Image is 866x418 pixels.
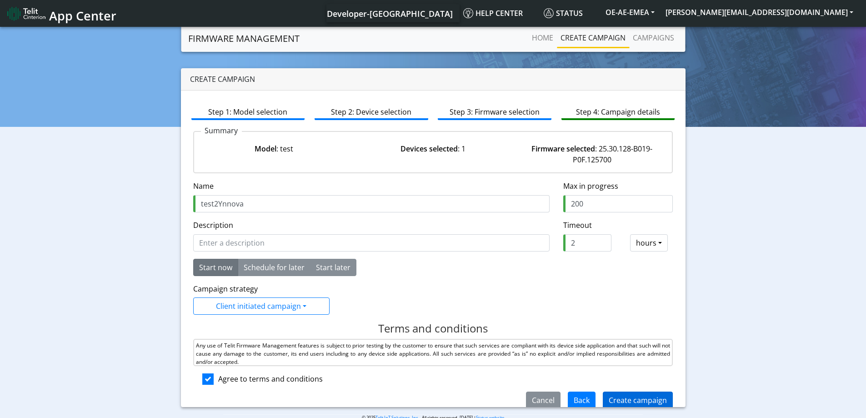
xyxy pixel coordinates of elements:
button: Schedule for later [238,259,310,276]
span: Developer-[GEOGRAPHIC_DATA] [327,8,453,19]
label: Description [193,220,233,231]
label: Max in progress [563,181,618,191]
span: App Center [49,7,116,24]
a: Home [528,29,557,47]
p: Summary [201,125,242,136]
img: knowledge.svg [463,8,473,18]
strong: Firmware selected [531,144,595,154]
button: Start now [193,259,238,276]
strong: Model [255,144,276,154]
button: hours [630,234,668,252]
img: status.svg [544,8,554,18]
p: Any use of Telit Firmware Management features is subject to prior testing by the customer to ensu... [196,342,671,366]
img: logo-telit-cinterion-gw-new.png [7,6,45,21]
a: Status [540,4,600,22]
button: [PERSON_NAME][EMAIL_ADDRESS][DOMAIN_NAME] [660,4,859,20]
a: Help center [460,4,540,22]
div: Basic example [193,259,356,276]
a: Your current platform instance [326,4,452,22]
button: Back [568,392,596,409]
div: Create campaign [181,68,686,91]
div: Agree to terms and conditions [218,373,323,384]
a: Step 1: Model selection [191,103,305,120]
label: Name [193,181,214,191]
a: Step 3: Firmware selection [438,103,551,120]
span: Help center [463,8,523,18]
input: Enter a name [193,195,550,212]
div: : 25.30.128-B019-P0F.125700 [512,143,671,165]
a: Step 2: Device selection [315,103,428,120]
a: Firmware management [188,30,300,48]
div: : test [195,143,354,165]
div: Campaign strategy [193,283,330,294]
a: Step 4: Campaign details [561,103,675,120]
label: Timeout [563,220,673,231]
span: Status [544,8,583,18]
button: Create campaign [603,392,673,409]
button: Client initiated campaign [193,297,330,315]
button: Start later [310,259,356,276]
h1: Terms and conditions [193,322,673,335]
a: Campaigns [629,29,678,47]
div: : 1 [354,143,513,165]
a: Create campaign [557,29,629,47]
strong: Devices selected [400,144,458,154]
button: OE-AE-EMEA [600,4,660,20]
input: Enter a description [193,234,550,252]
button: Cancel [526,392,561,409]
a: App Center [7,4,115,23]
